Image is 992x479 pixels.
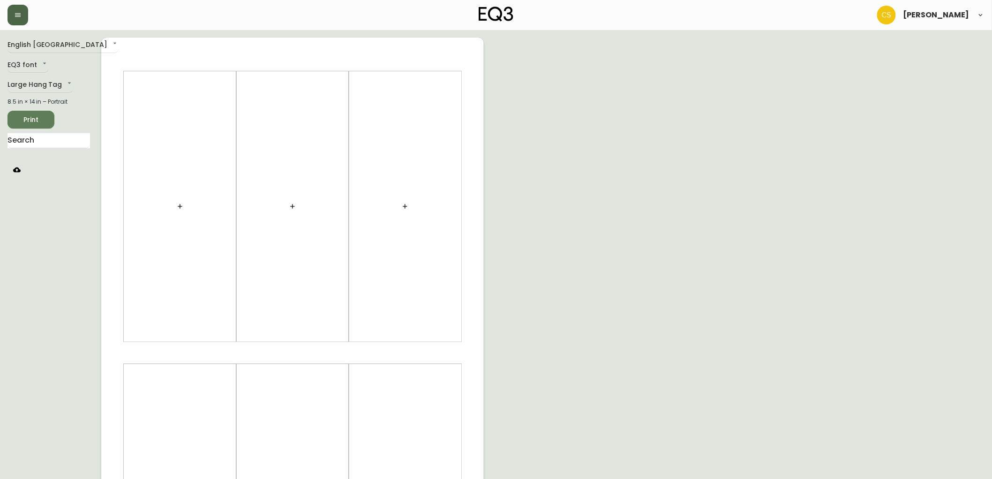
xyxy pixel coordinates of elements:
[8,133,90,148] input: Search
[15,114,47,126] span: Print
[8,98,90,106] div: 8.5 in × 14 in – Portrait
[8,111,54,129] button: Print
[903,11,969,19] span: [PERSON_NAME]
[8,58,48,73] div: EQ3 font
[8,38,119,53] div: English [GEOGRAPHIC_DATA]
[479,7,513,22] img: logo
[877,6,896,24] img: 996bfd46d64b78802a67b62ffe4c27a2
[8,77,73,93] div: Large Hang Tag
